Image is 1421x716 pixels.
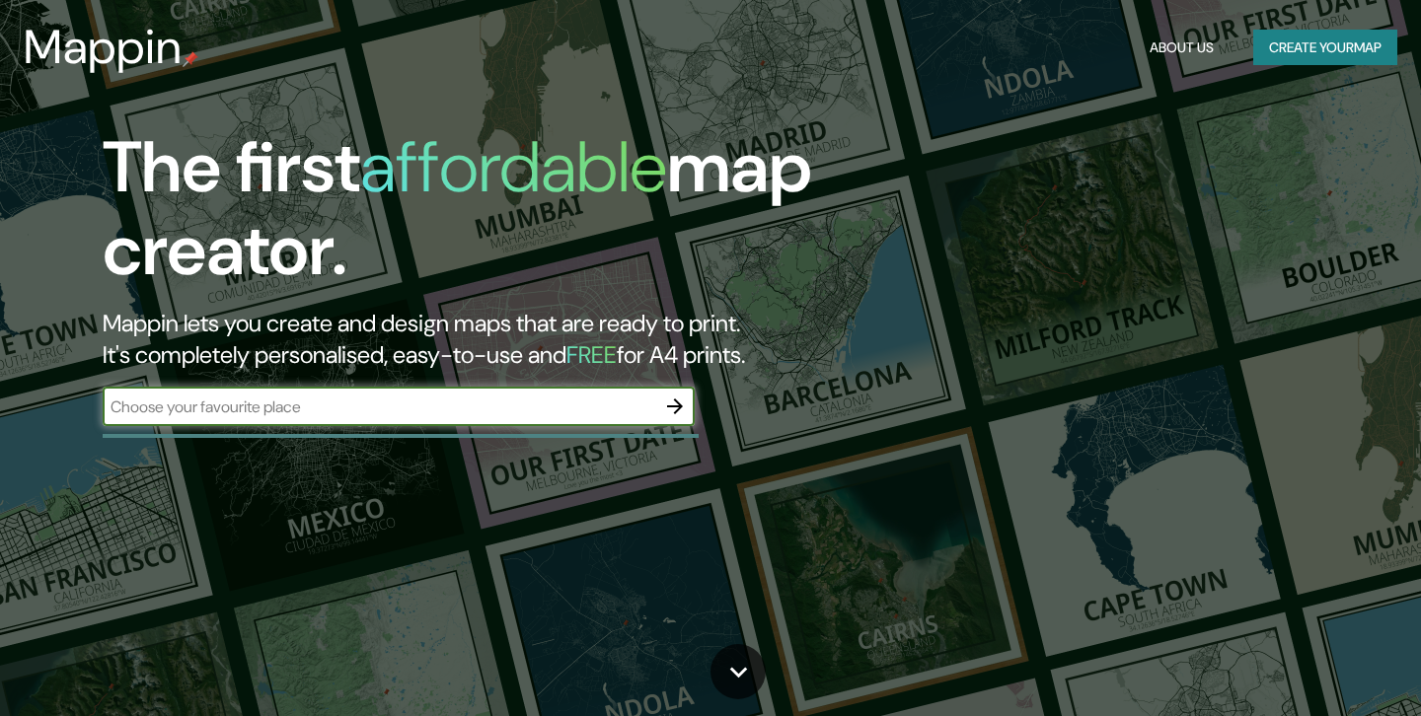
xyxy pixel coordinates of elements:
[1142,30,1222,66] button: About Us
[566,339,617,370] h5: FREE
[103,308,813,371] h2: Mappin lets you create and design maps that are ready to print. It's completely personalised, eas...
[103,395,655,418] input: Choose your favourite place
[24,20,183,75] h3: Mappin
[183,51,198,67] img: mappin-pin
[103,126,813,308] h1: The first map creator.
[360,121,667,213] h1: affordable
[1253,30,1397,66] button: Create yourmap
